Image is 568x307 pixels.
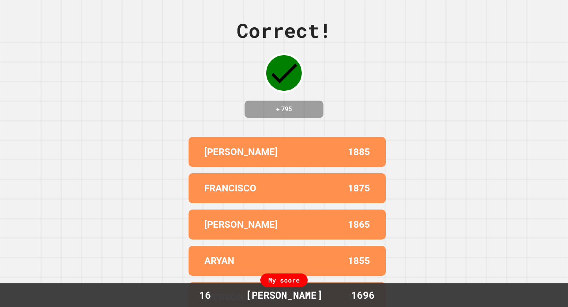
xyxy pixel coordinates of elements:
div: [PERSON_NAME] [238,288,331,303]
div: My score [260,273,308,287]
p: ARYAN [204,254,234,268]
div: 1696 [333,288,392,303]
p: 1855 [348,254,370,268]
p: [PERSON_NAME] [204,145,278,159]
div: Correct! [237,16,331,45]
p: 1875 [348,181,370,195]
p: FRANCISCO [204,181,256,195]
h4: + 795 [252,105,316,114]
div: 16 [176,288,235,303]
p: 1865 [348,217,370,232]
p: 1885 [348,145,370,159]
p: [PERSON_NAME] [204,217,278,232]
